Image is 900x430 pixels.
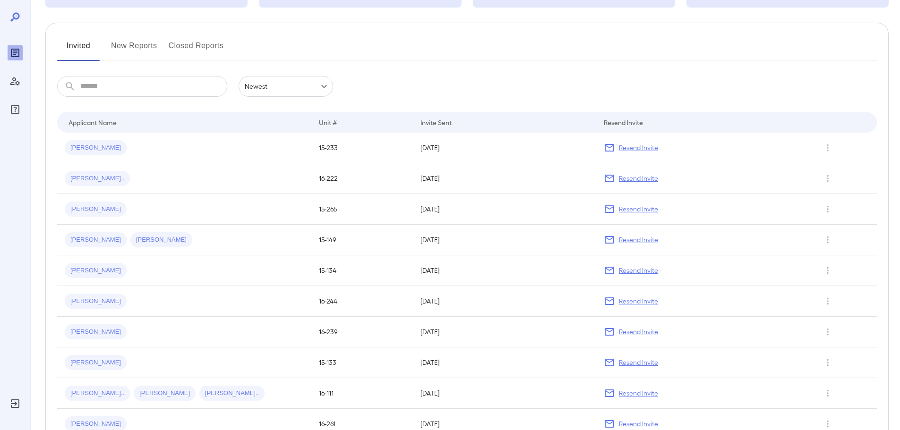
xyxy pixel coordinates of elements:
[619,204,658,214] p: Resend Invite
[619,327,658,337] p: Resend Invite
[820,263,835,278] button: Row Actions
[820,232,835,247] button: Row Actions
[134,389,196,398] span: [PERSON_NAME]
[413,194,596,225] td: [DATE]
[604,117,643,128] div: Resend Invite
[820,140,835,155] button: Row Actions
[619,388,658,398] p: Resend Invite
[619,174,658,183] p: Resend Invite
[65,205,127,214] span: [PERSON_NAME]
[65,174,130,183] span: [PERSON_NAME]..
[413,255,596,286] td: [DATE]
[311,255,413,286] td: 15-134
[130,236,192,245] span: [PERSON_NAME]
[311,286,413,317] td: 16-244
[619,143,658,152] p: Resend Invite
[311,317,413,347] td: 16-239
[8,102,23,117] div: FAQ
[413,378,596,409] td: [DATE]
[8,45,23,60] div: Reports
[111,38,157,61] button: New Reports
[65,358,127,367] span: [PERSON_NAME]
[413,163,596,194] td: [DATE]
[239,76,333,97] div: Newest
[413,347,596,378] td: [DATE]
[413,225,596,255] td: [DATE]
[311,163,413,194] td: 16-222
[820,324,835,339] button: Row Actions
[65,389,130,398] span: [PERSON_NAME]..
[65,328,127,337] span: [PERSON_NAME]
[820,386,835,401] button: Row Actions
[420,117,452,128] div: Invite Sent
[311,225,413,255] td: 15-149
[413,133,596,163] td: [DATE]
[65,420,127,429] span: [PERSON_NAME]
[311,347,413,378] td: 15-133
[311,378,413,409] td: 16-111
[8,396,23,411] div: Log Out
[619,358,658,367] p: Resend Invite
[65,236,127,245] span: [PERSON_NAME]
[619,266,658,275] p: Resend Invite
[820,202,835,217] button: Row Actions
[199,389,265,398] span: [PERSON_NAME]..
[65,266,127,275] span: [PERSON_NAME]
[311,133,413,163] td: 15-233
[820,171,835,186] button: Row Actions
[413,317,596,347] td: [DATE]
[69,117,117,128] div: Applicant Name
[57,38,100,61] button: Invited
[65,143,127,152] span: [PERSON_NAME]
[619,235,658,245] p: Resend Invite
[311,194,413,225] td: 15-265
[65,297,127,306] span: [PERSON_NAME]
[619,296,658,306] p: Resend Invite
[820,294,835,309] button: Row Actions
[319,117,337,128] div: Unit #
[619,419,658,429] p: Resend Invite
[413,286,596,317] td: [DATE]
[820,355,835,370] button: Row Actions
[169,38,224,61] button: Closed Reports
[8,74,23,89] div: Manage Users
